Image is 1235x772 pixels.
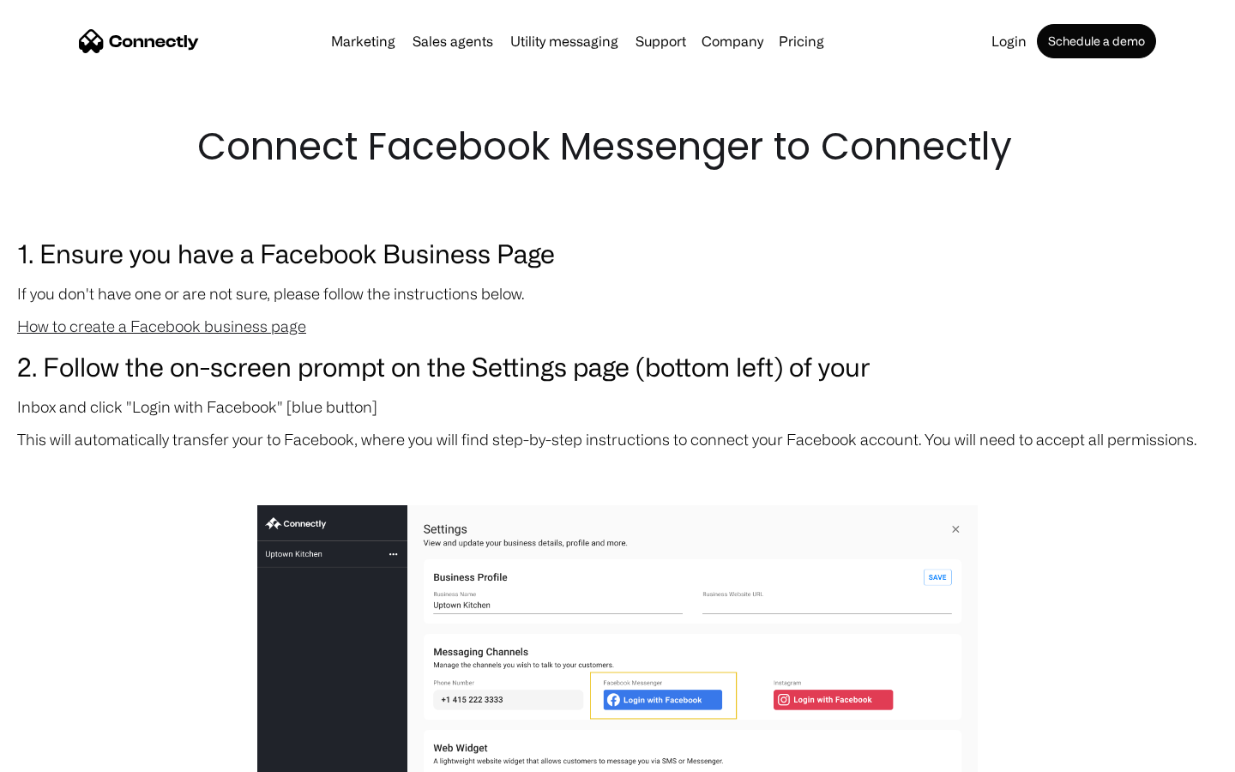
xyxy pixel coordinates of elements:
h1: Connect Facebook Messenger to Connectly [197,120,1038,173]
a: Utility messaging [503,34,625,48]
h3: 1. Ensure you have a Facebook Business Page [17,233,1218,273]
aside: Language selected: English [17,742,103,766]
p: Inbox and click "Login with Facebook" [blue button] [17,395,1218,419]
p: ‍ [17,460,1218,484]
a: Support [629,34,693,48]
div: Company [702,29,763,53]
a: Schedule a demo [1037,24,1156,58]
a: Marketing [324,34,402,48]
a: How to create a Facebook business page [17,317,306,335]
a: Login [985,34,1033,48]
p: If you don't have one or are not sure, please follow the instructions below. [17,281,1218,305]
ul: Language list [34,742,103,766]
a: Pricing [772,34,831,48]
a: Sales agents [406,34,500,48]
p: This will automatically transfer your to Facebook, where you will find step-by-step instructions ... [17,427,1218,451]
h3: 2. Follow the on-screen prompt on the Settings page (bottom left) of your [17,347,1218,386]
